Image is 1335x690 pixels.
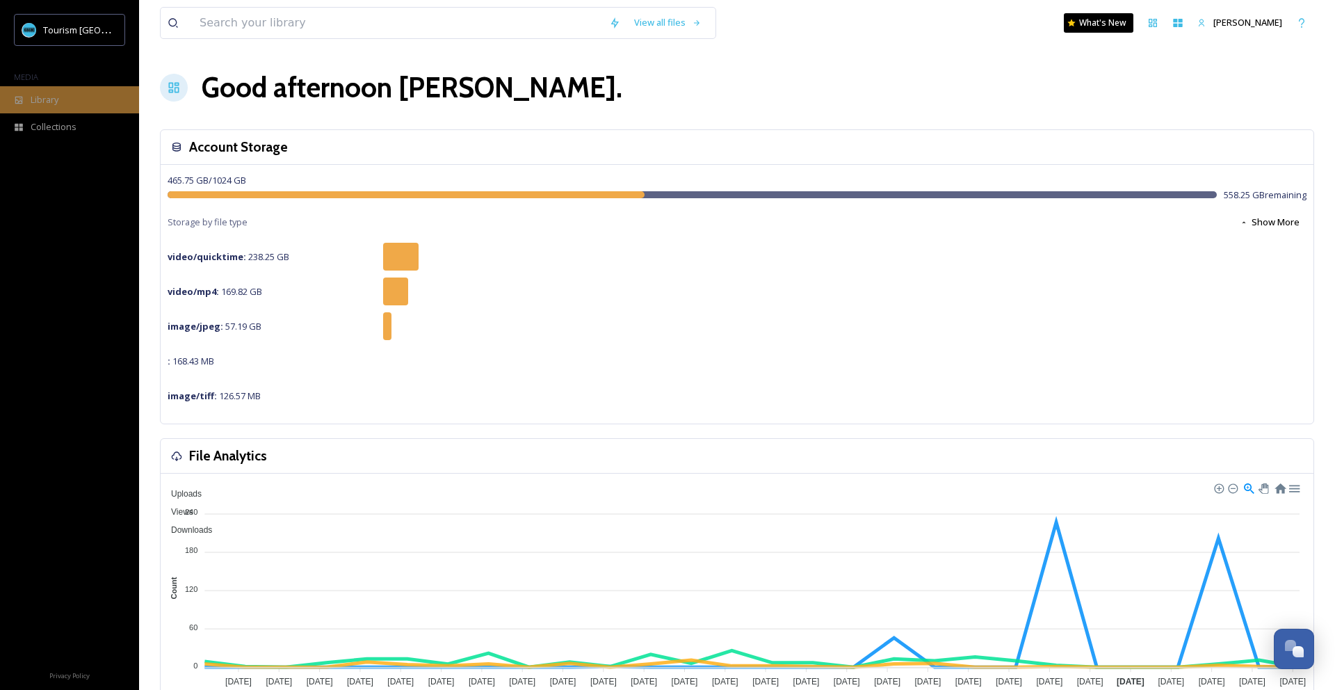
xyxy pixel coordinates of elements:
[161,525,212,535] span: Downloads
[168,355,214,367] span: 168.43 MB
[266,677,292,687] tspan: [DATE]
[161,489,202,499] span: Uploads
[1213,483,1223,492] div: Zoom In
[31,120,76,134] span: Collections
[550,677,576,687] tspan: [DATE]
[1117,677,1144,687] tspan: [DATE]
[1064,13,1133,33] a: What's New
[168,355,170,367] strong: :
[590,677,617,687] tspan: [DATE]
[185,584,197,593] tspan: 120
[14,72,38,82] span: MEDIA
[1239,677,1265,687] tspan: [DATE]
[672,677,698,687] tspan: [DATE]
[509,677,535,687] tspan: [DATE]
[202,67,622,109] h1: Good afternoon [PERSON_NAME] .
[1158,677,1184,687] tspan: [DATE]
[170,577,179,599] text: Count
[1274,481,1286,493] div: Reset Zoom
[168,250,246,263] strong: video/quicktime :
[1199,677,1225,687] tspan: [DATE]
[387,677,414,687] tspan: [DATE]
[193,661,197,670] tspan: 0
[752,677,779,687] tspan: [DATE]
[915,677,941,687] tspan: [DATE]
[627,9,709,36] a: View all files
[168,250,289,263] span: 238.25 GB
[1224,188,1306,202] span: 558.25 GB remaining
[168,174,246,186] span: 465.75 GB / 1024 GB
[185,546,197,554] tspan: 180
[307,677,333,687] tspan: [DATE]
[168,285,262,298] span: 169.82 GB
[1243,481,1254,493] div: Selection Zoom
[1036,677,1062,687] tspan: [DATE]
[185,508,197,516] tspan: 240
[31,93,58,106] span: Library
[168,320,261,332] span: 57.19 GB
[955,677,982,687] tspan: [DATE]
[1077,677,1103,687] tspan: [DATE]
[49,671,90,680] span: Privacy Policy
[1227,483,1237,492] div: Zoom Out
[168,390,261,402] span: 126.57 MB
[631,677,657,687] tspan: [DATE]
[347,677,373,687] tspan: [DATE]
[1259,483,1267,492] div: Panning
[1279,677,1306,687] tspan: [DATE]
[193,8,602,38] input: Search your library
[874,677,900,687] tspan: [DATE]
[1213,16,1282,29] span: [PERSON_NAME]
[1274,629,1314,669] button: Open Chat
[428,677,455,687] tspan: [DATE]
[168,216,248,229] span: Storage by file type
[1190,9,1289,36] a: [PERSON_NAME]
[793,677,820,687] tspan: [DATE]
[189,623,197,632] tspan: 60
[189,137,288,157] h3: Account Storage
[469,677,495,687] tspan: [DATE]
[189,446,267,466] h3: File Analytics
[168,285,219,298] strong: video/mp4 :
[168,390,217,402] strong: image/tiff :
[996,677,1022,687] tspan: [DATE]
[712,677,738,687] tspan: [DATE]
[834,677,860,687] tspan: [DATE]
[22,23,36,37] img: tourism_nanaimo_logo.jpeg
[161,507,193,517] span: Views
[43,23,168,36] span: Tourism [GEOGRAPHIC_DATA]
[168,320,223,332] strong: image/jpeg :
[1288,481,1300,493] div: Menu
[225,677,252,687] tspan: [DATE]
[49,666,90,683] a: Privacy Policy
[1233,209,1306,236] button: Show More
